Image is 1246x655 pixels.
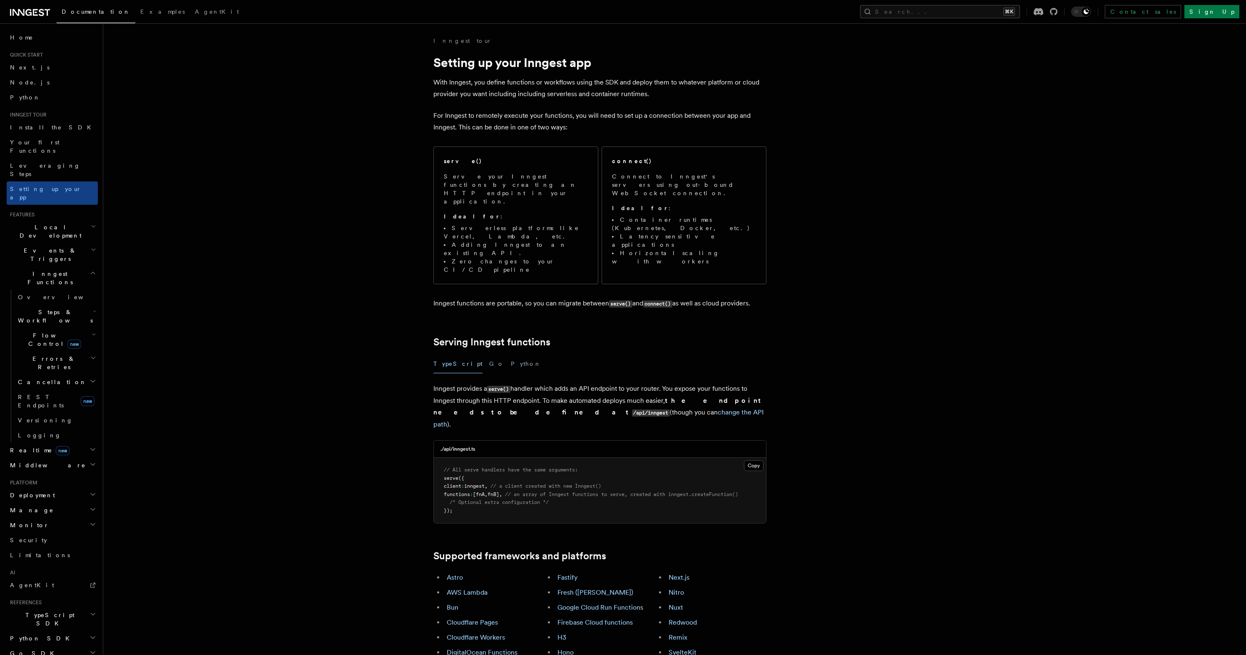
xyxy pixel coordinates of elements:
p: Serve your Inngest functions by creating an HTTP endpoint in your application. [444,172,588,206]
a: AgentKit [7,578,98,593]
span: functions [444,491,470,497]
span: Cancellation [15,378,87,386]
code: serve() [609,300,632,308]
span: Examples [140,8,185,15]
a: Google Cloud Run Functions [557,603,643,611]
li: Horizontal scaling with workers [612,249,756,265]
a: Leveraging Steps [7,158,98,181]
span: : [461,483,464,489]
span: Monitor [7,521,49,529]
a: Cloudflare Pages [447,618,498,626]
p: : [612,204,756,212]
a: Nitro [669,588,684,596]
a: Nuxt [669,603,683,611]
span: Install the SDK [10,124,96,131]
span: new [67,340,81,349]
p: With Inngest, you define functions or workflows using the SDK and deploy them to whatever platfor... [433,77,766,100]
span: Features [7,211,35,218]
span: [fnA [473,491,485,497]
a: Versioning [15,413,98,428]
span: Node.js [10,79,50,86]
a: AWS Lambda [447,588,487,596]
span: client [444,483,461,489]
span: Home [10,33,33,42]
a: Overview [15,290,98,305]
span: fnB] [487,491,499,497]
span: Leveraging Steps [10,162,80,177]
button: Realtimenew [7,443,98,458]
span: AgentKit [10,582,54,588]
span: Inngest tour [7,112,47,118]
a: Next.js [669,573,689,581]
button: Manage [7,503,98,518]
a: Fastify [557,573,578,581]
span: Python [10,94,40,101]
a: REST Endpointsnew [15,390,98,413]
span: Deployment [7,491,55,499]
a: Bun [447,603,458,611]
button: Search...⌘K [860,5,1020,18]
li: Latency sensitive applications [612,232,756,249]
span: Documentation [62,8,130,15]
button: Steps & Workflows [15,305,98,328]
a: Your first Functions [7,135,98,158]
button: TypeScript [433,355,482,373]
a: Setting up your app [7,181,98,205]
a: Logging [15,428,98,443]
span: // an array of Inngest functions to serve, created with inngest.createFunction() [505,491,738,497]
h2: serve() [444,157,482,165]
button: TypeScript SDK [7,608,98,631]
span: new [56,446,70,455]
p: : [444,212,588,221]
span: Errors & Retries [15,355,90,371]
a: connect()Connect to Inngest's servers using out-bound WebSocket connection.Ideal for:Container ru... [602,146,766,284]
button: Cancellation [15,375,98,390]
span: REST Endpoints [18,394,64,409]
span: Your first Functions [10,139,60,154]
span: new [81,396,95,406]
code: serve() [487,386,510,393]
span: , [485,483,487,489]
span: TypeScript SDK [7,611,90,628]
p: Inngest provides a handler which adds an API endpoint to your router. You expose your functions t... [433,383,766,430]
span: Next.js [10,64,50,71]
h3: ./api/inngest.ts [440,446,475,452]
span: AI [7,569,15,576]
span: Logging [18,432,61,439]
a: Inngest tour [433,37,492,45]
span: , [485,491,487,497]
a: Remix [669,633,687,641]
li: Zero changes to your CI/CD pipeline [444,257,588,274]
button: Errors & Retries [15,351,98,375]
a: Sign Up [1184,5,1239,18]
button: Copy [744,460,764,471]
span: serve [444,475,458,481]
span: References [7,599,42,606]
a: Cloudflare Workers [447,633,505,641]
span: // All serve handlers have the same arguments: [444,467,578,473]
p: Connect to Inngest's servers using out-bound WebSocket connection. [612,172,756,197]
a: Node.js [7,75,98,90]
span: inngest [464,483,485,489]
span: Overview [18,294,104,300]
span: Flow Control [15,331,92,348]
button: Python [511,355,541,373]
a: Redwood [669,618,697,626]
span: : [470,491,473,497]
a: Install the SDK [7,120,98,135]
p: Inngest functions are portable, so you can migrate between and as well as cloud providers. [433,298,766,310]
a: Contact sales [1105,5,1181,18]
a: Firebase Cloud functions [557,618,633,626]
button: Inngest Functions [7,266,98,290]
span: , [499,491,502,497]
button: Python SDK [7,631,98,646]
li: Adding Inngest to an existing API. [444,241,588,257]
span: Realtime [7,446,70,454]
span: Local Development [7,223,91,240]
strong: Ideal for [444,213,500,220]
span: // a client created with new Inngest() [490,483,601,489]
span: Platform [7,479,37,486]
a: Examples [135,2,190,22]
span: Python SDK [7,634,75,643]
button: Monitor [7,518,98,533]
